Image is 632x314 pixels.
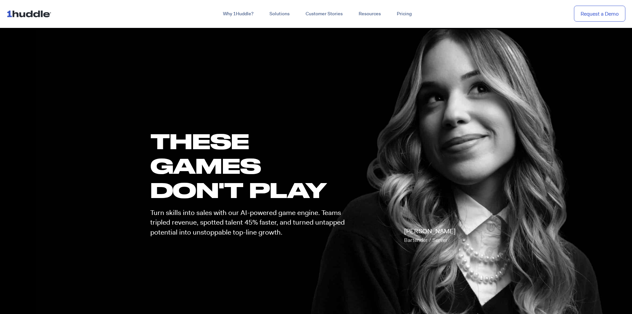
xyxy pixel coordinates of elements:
p: [PERSON_NAME] [404,227,456,245]
span: Bartender / Server [404,237,448,244]
a: Customer Stories [298,8,351,20]
img: ... [7,7,54,20]
h1: these GAMES DON'T PLAY [150,129,351,202]
p: Turn skills into sales with our AI-powered game engine. Teams tripled revenue, spotted talent 45%... [150,208,351,237]
a: Why 1Huddle? [215,8,261,20]
a: Pricing [389,8,420,20]
a: Request a Demo [574,6,625,22]
a: Solutions [261,8,298,20]
a: Resources [351,8,389,20]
